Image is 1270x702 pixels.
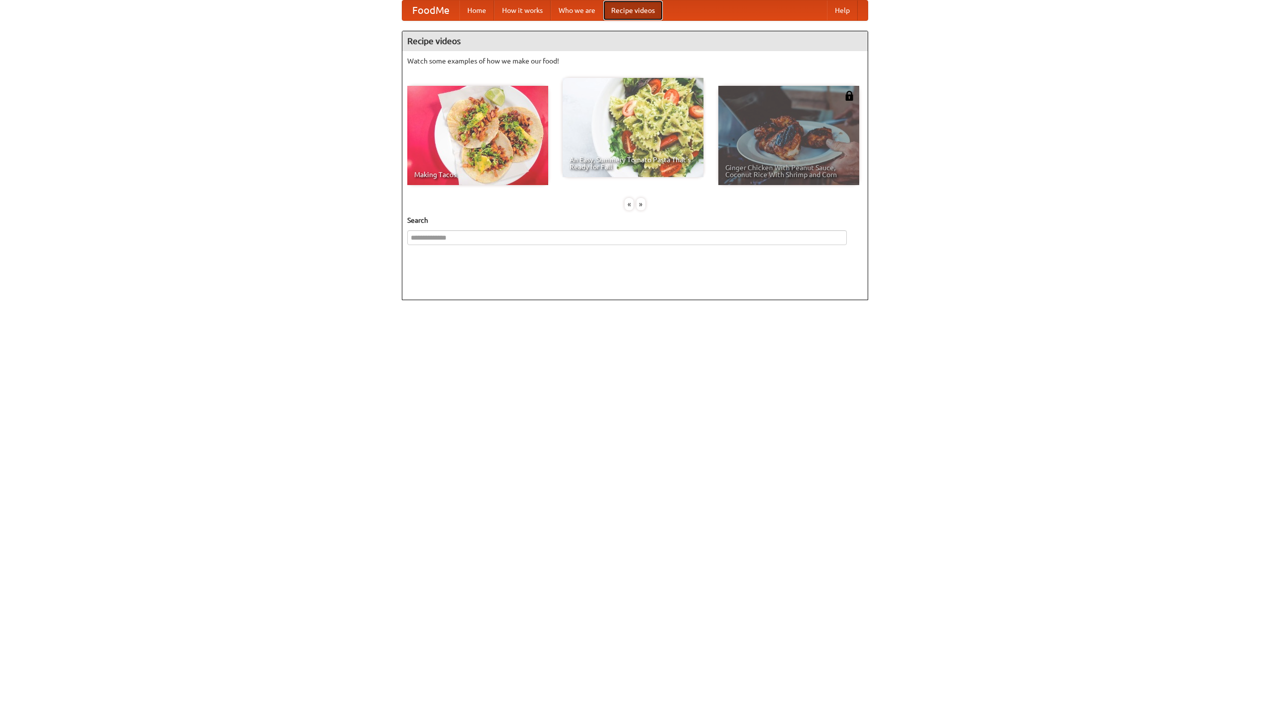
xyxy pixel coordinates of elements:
div: » [636,198,645,210]
a: Making Tacos [407,86,548,185]
a: Home [459,0,494,20]
h5: Search [407,215,863,225]
a: Help [827,0,858,20]
a: FoodMe [402,0,459,20]
a: An Easy, Summery Tomato Pasta That's Ready for Fall [563,78,703,177]
img: 483408.png [844,91,854,101]
h4: Recipe videos [402,31,868,51]
a: How it works [494,0,551,20]
span: Making Tacos [414,171,541,178]
a: Recipe videos [603,0,663,20]
span: An Easy, Summery Tomato Pasta That's Ready for Fall [570,156,697,170]
a: Who we are [551,0,603,20]
p: Watch some examples of how we make our food! [407,56,863,66]
div: « [625,198,634,210]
